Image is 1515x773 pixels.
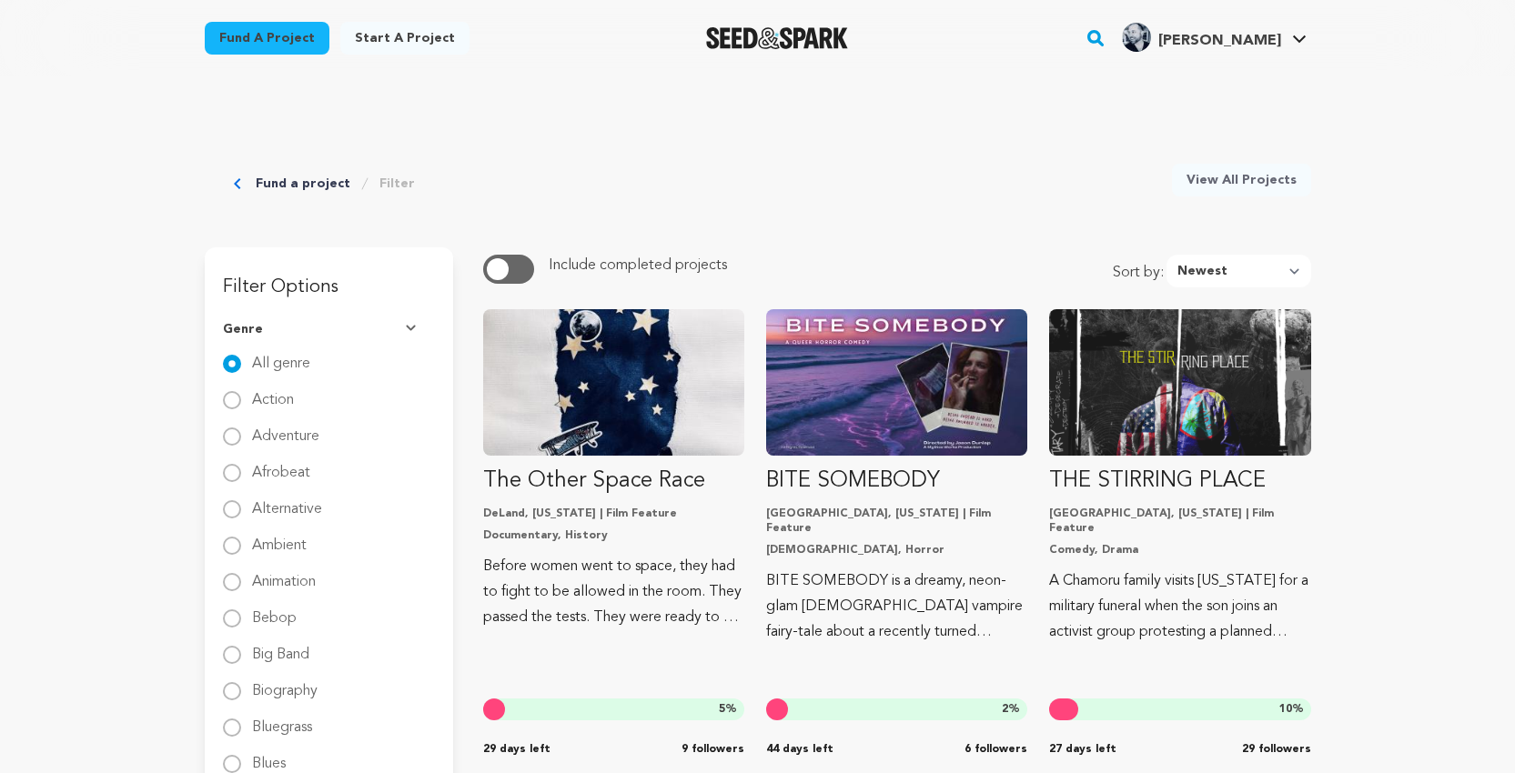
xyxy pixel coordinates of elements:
span: 10 [1279,704,1292,715]
a: Fund The Other Space Race [483,309,744,630]
span: Genre [223,320,263,338]
span: Sort by: [1113,262,1167,287]
img: 91d068b09b21bed6.jpg [1122,23,1151,52]
label: Action [252,378,294,407]
span: 27 days left [1049,742,1116,757]
span: Include completed projects [549,258,727,273]
div: Breadcrumb [234,164,415,204]
span: Mark A.'s Profile [1118,19,1310,57]
p: [GEOGRAPHIC_DATA], [US_STATE] | Film Feature [766,507,1027,536]
span: 2 [1002,704,1008,715]
span: % [1279,702,1304,717]
a: Seed&Spark Homepage [706,27,849,49]
span: [PERSON_NAME] [1158,34,1281,48]
span: 29 days left [483,742,550,757]
p: The Other Space Race [483,467,744,496]
a: View All Projects [1172,164,1311,196]
p: BITE SOMEBODY is a dreamy, neon-glam [DEMOGRAPHIC_DATA] vampire fairy-tale about a recently turne... [766,568,1027,645]
span: 9 followers [682,742,744,757]
p: Documentary, History [483,528,744,543]
label: Afrobeat [252,451,310,480]
label: Blues [252,742,286,771]
label: Big Band [252,633,309,662]
p: THE STIRRING PLACE [1049,467,1310,496]
span: 5 [719,704,725,715]
p: Before women went to space, they had to fight to be allowed in the room. They passed the tests. T... [483,554,744,630]
img: Seed&Spark Logo Dark Mode [706,27,849,49]
label: Bluegrass [252,706,312,735]
p: A Chamoru family visits [US_STATE] for a military funeral when the son joins an activist group pr... [1049,568,1310,645]
img: Seed&Spark Arrow Down Icon [406,325,420,334]
h3: Filter Options [205,247,453,306]
label: Adventure [252,415,319,444]
p: [DEMOGRAPHIC_DATA], Horror [766,543,1027,557]
p: Comedy, Drama [1049,543,1310,557]
a: Mark A.'s Profile [1118,19,1310,52]
label: Bebop [252,597,297,626]
div: Mark A.'s Profile [1122,23,1281,52]
a: Fund THE STIRRING PLACE [1049,309,1310,645]
label: Animation [252,560,316,589]
label: Biography [252,669,318,698]
a: Fund BITE SOMEBODY [766,309,1027,645]
label: Alternative [252,487,322,517]
p: [GEOGRAPHIC_DATA], [US_STATE] | Film Feature [1049,507,1310,536]
p: BITE SOMEBODY [766,467,1027,496]
a: Fund a project [205,22,329,55]
span: 29 followers [1242,742,1311,757]
p: DeLand, [US_STATE] | Film Feature [483,507,744,521]
label: All genre [252,342,310,371]
span: 6 followers [965,742,1027,757]
a: Fund a project [256,175,350,193]
a: Start a project [340,22,470,55]
button: Genre [223,306,435,353]
label: Ambient [252,524,307,553]
span: 44 days left [766,742,833,757]
span: % [1002,702,1020,717]
a: Filter [379,175,415,193]
span: % [719,702,737,717]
